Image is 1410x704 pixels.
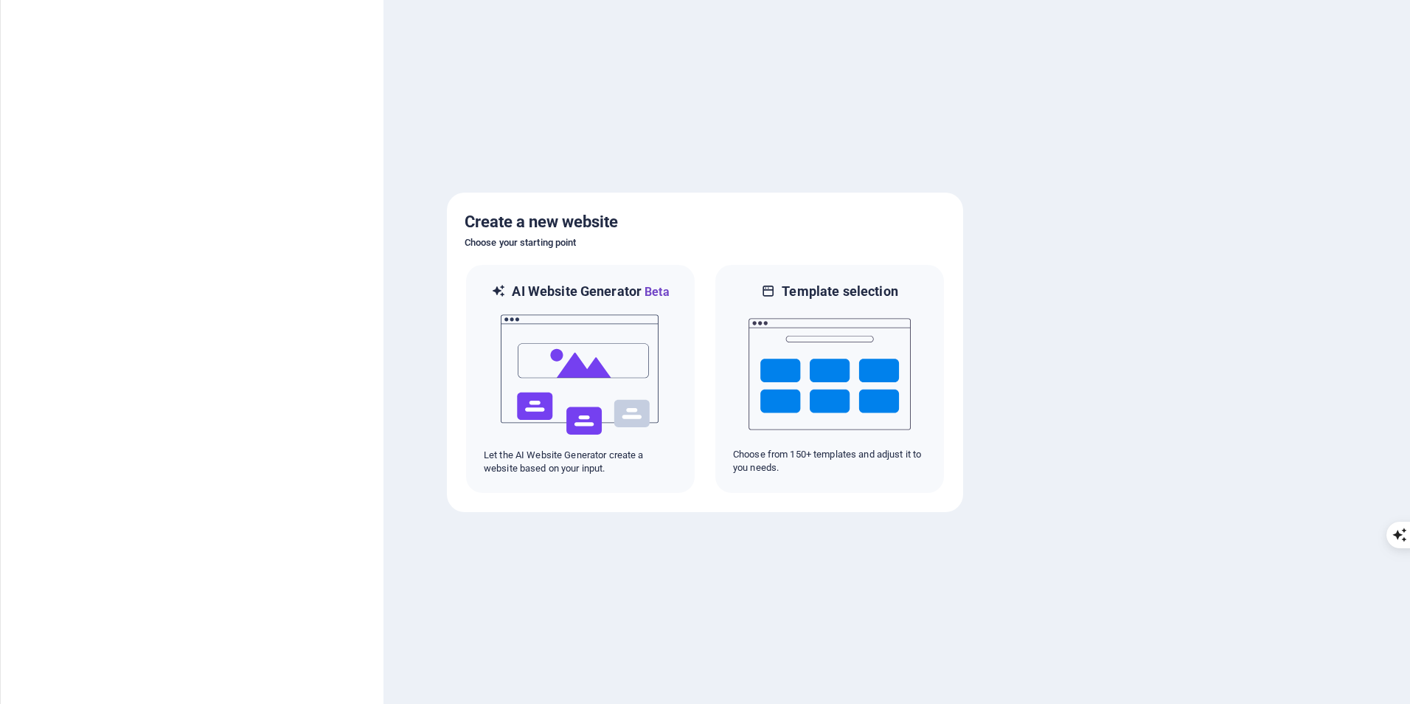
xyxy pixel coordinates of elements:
h6: Choose your starting point [465,234,945,252]
p: Let the AI Website Generator create a website based on your input. [484,449,677,475]
div: AI Website GeneratorBetaaiLet the AI Website Generator create a website based on your input. [465,263,696,494]
div: Template selectionChoose from 150+ templates and adjust it to you needs. [714,263,945,494]
h6: Template selection [782,283,897,300]
h6: AI Website Generator [512,283,669,301]
span: Beta [642,285,670,299]
img: ai [499,301,661,449]
p: Choose from 150+ templates and adjust it to you needs. [733,448,926,474]
h5: Create a new website [465,210,945,234]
